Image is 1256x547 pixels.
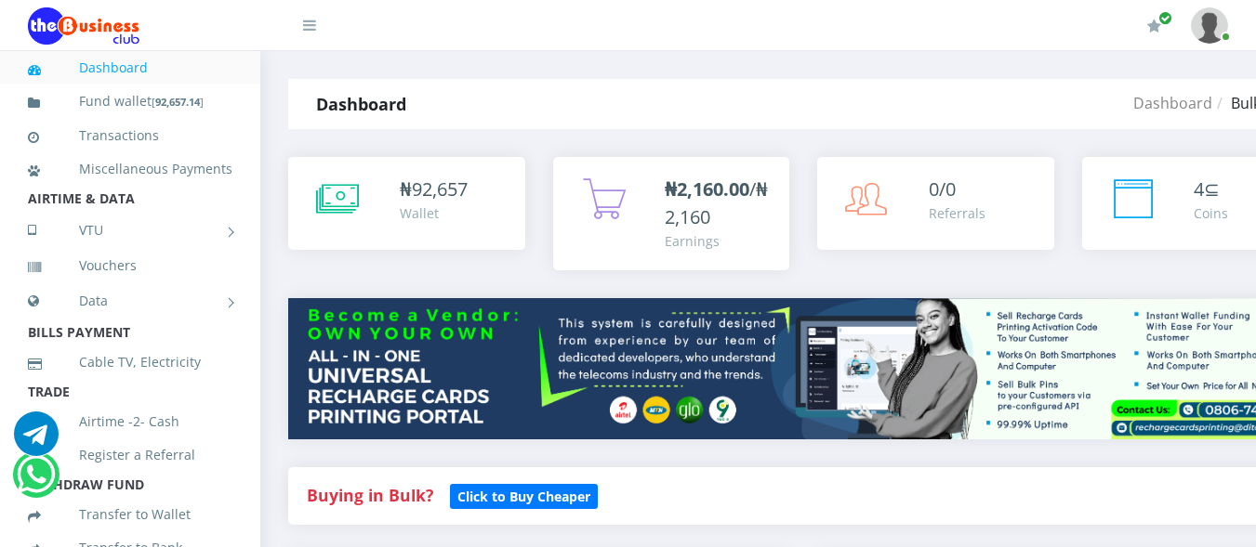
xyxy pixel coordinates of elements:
[1194,203,1228,223] div: Coins
[929,176,956,202] span: 0/0
[288,157,525,250] a: ₦92,657 Wallet
[28,493,232,536] a: Transfer to Wallet
[665,176,768,229] span: /₦2,160
[28,7,139,45] img: Logo
[28,114,232,157] a: Transactions
[28,80,232,124] a: Fund wallet[92,657.14]
[1194,176,1228,203] div: ⊆
[307,484,433,506] strong: Buying in Bulk?
[152,95,204,109] small: [ ]
[1133,93,1212,113] a: Dashboard
[28,148,232,190] a: Miscellaneous Payments
[28,244,232,287] a: Vouchers
[14,425,59,456] a: Chat for support
[457,488,590,505] b: Click to Buy Cheaper
[28,341,232,384] a: Cable TV, Electricity
[316,93,406,115] strong: Dashboard
[929,203,985,223] div: Referrals
[28,400,232,443] a: Airtime -2- Cash
[553,157,790,270] a: ₦2,160.00/₦2,160 Earnings
[1194,176,1204,202] span: 4
[28,207,232,254] a: VTU
[400,176,468,203] div: ₦
[817,157,1054,250] a: 0/0 Referrals
[450,484,598,506] a: Click to Buy Cheaper
[412,176,468,202] span: 92,657
[665,231,772,251] div: Earnings
[28,434,232,476] a: Register a Referral
[1158,11,1172,25] span: Renew/Upgrade Subscription
[17,466,55,497] a: Chat for support
[155,95,200,109] b: 92,657.14
[400,203,468,223] div: Wallet
[28,278,232,324] a: Data
[1191,7,1228,44] img: User
[1147,19,1161,33] i: Renew/Upgrade Subscription
[28,46,232,89] a: Dashboard
[665,176,749,202] b: ₦2,160.00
